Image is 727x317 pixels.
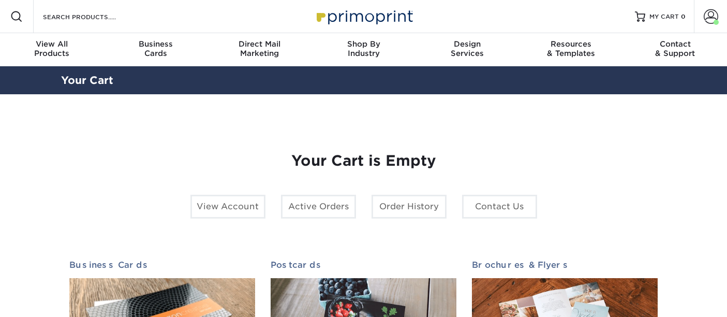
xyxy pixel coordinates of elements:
[42,10,143,23] input: SEARCH PRODUCTS.....
[520,39,624,58] div: & Templates
[104,39,208,58] div: Cards
[207,39,311,49] span: Direct Mail
[681,13,686,20] span: 0
[207,39,311,58] div: Marketing
[281,195,356,219] a: Active Orders
[462,195,537,219] a: Contact Us
[311,33,416,66] a: Shop ByIndustry
[311,39,416,58] div: Industry
[416,39,520,58] div: Services
[623,39,727,49] span: Contact
[69,152,658,170] h1: Your Cart is Empty
[623,39,727,58] div: & Support
[69,260,255,270] h2: Business Cards
[472,260,658,270] h2: Brochures & Flyers
[311,39,416,49] span: Shop By
[649,12,679,21] span: MY CART
[61,74,113,87] a: Your Cart
[104,39,208,49] span: Business
[623,33,727,66] a: Contact& Support
[271,260,456,270] h2: Postcards
[416,33,520,66] a: DesignServices
[416,39,520,49] span: Design
[312,5,416,27] img: Primoprint
[520,39,624,49] span: Resources
[190,195,265,219] a: View Account
[372,195,447,219] a: Order History
[207,33,311,66] a: Direct MailMarketing
[520,33,624,66] a: Resources& Templates
[104,33,208,66] a: BusinessCards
